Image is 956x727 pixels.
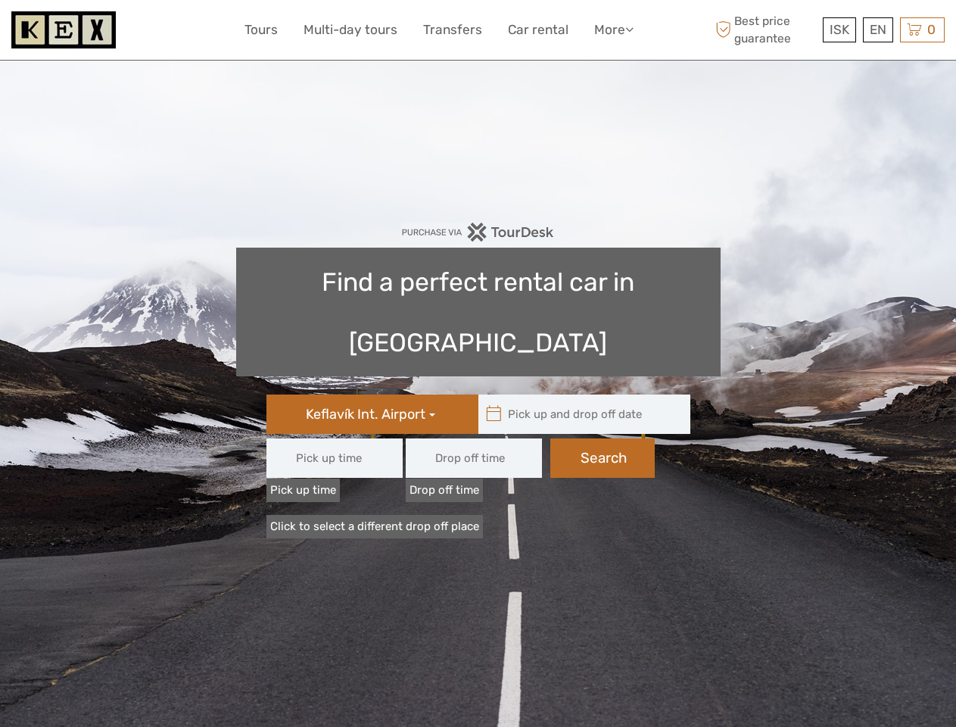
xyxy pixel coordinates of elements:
[863,17,893,42] div: EN
[830,22,849,37] span: ISK
[406,479,483,502] label: Drop off time
[478,395,683,434] input: Pick up and drop off date
[266,438,403,478] input: Pick up time
[423,19,482,41] a: Transfers
[550,438,655,478] button: Search
[306,406,425,423] span: Keflavík Int. Airport
[712,13,819,46] span: Best price guarantee
[304,19,397,41] a: Multi-day tours
[406,438,542,478] input: Drop off time
[401,223,555,242] img: PurchaseViaTourDesk.png
[244,19,278,41] a: Tours
[266,479,340,502] label: Pick up time
[266,515,483,538] a: Click to select a different drop off place
[11,11,116,48] img: 1261-44dab5bb-39f8-40da-b0c2-4d9fce00897c_logo_small.jpg
[925,22,938,37] span: 0
[266,395,478,434] button: Keflavík Int. Airport
[508,19,568,41] a: Car rental
[236,248,721,376] h1: Find a perfect rental car in [GEOGRAPHIC_DATA]
[594,19,634,41] a: More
